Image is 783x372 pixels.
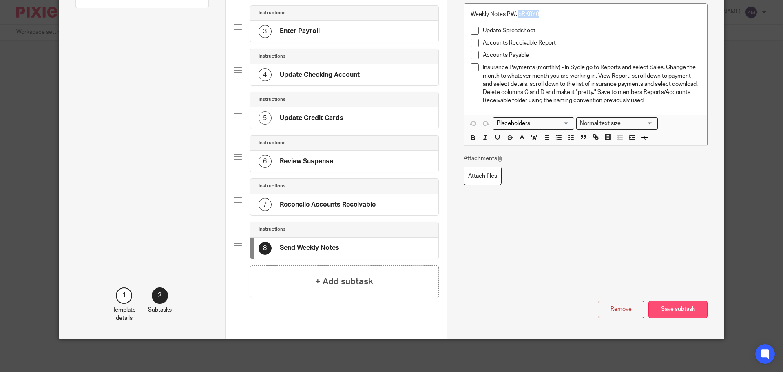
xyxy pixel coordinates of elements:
div: 8 [259,242,272,255]
div: 2 [152,287,168,304]
label: Attach files [464,167,502,185]
h4: Review Suspense [280,157,333,166]
h4: Update Credit Cards [280,114,343,123]
h4: Instructions [259,10,285,16]
div: Search for option [493,117,574,130]
p: Attachments [464,154,503,163]
h4: Enter Payroll [280,27,320,36]
h4: Instructions [259,140,285,146]
div: 1 [116,287,132,304]
h4: Instructions [259,183,285,189]
div: Text styles [576,117,658,130]
p: Insurance Payments (monthly) - In Sycle go to Reports and select Sales. Change the month to whate... [483,63,701,105]
input: Search for option [624,119,653,128]
div: 5 [259,111,272,125]
h4: Instructions [259,53,285,60]
p: Template details [113,306,136,323]
h4: Instructions [259,226,285,233]
input: Search for option [494,119,569,128]
span: Normal text size [578,119,623,128]
button: Save subtask [648,301,708,319]
button: Remove [598,301,644,319]
h4: + Add subtask [315,275,373,288]
h4: Instructions [259,96,285,103]
div: Search for option [576,117,658,130]
h4: Update Checking Account [280,71,360,79]
p: Subtasks [148,306,172,314]
p: Accounts Payable [483,51,701,59]
div: 4 [259,68,272,81]
div: 7 [259,198,272,211]
div: 3 [259,25,272,38]
div: Placeholders [493,117,574,130]
h4: Send Weekly Notes [280,244,339,252]
p: Accounts Receivable Report [483,39,701,47]
p: Update Spreadsheet [483,27,701,35]
p: Weekly Notes PW: bRK0Y6 [471,10,701,18]
h4: Reconcile Accounts Receivable [280,200,376,209]
div: 6 [259,155,272,168]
